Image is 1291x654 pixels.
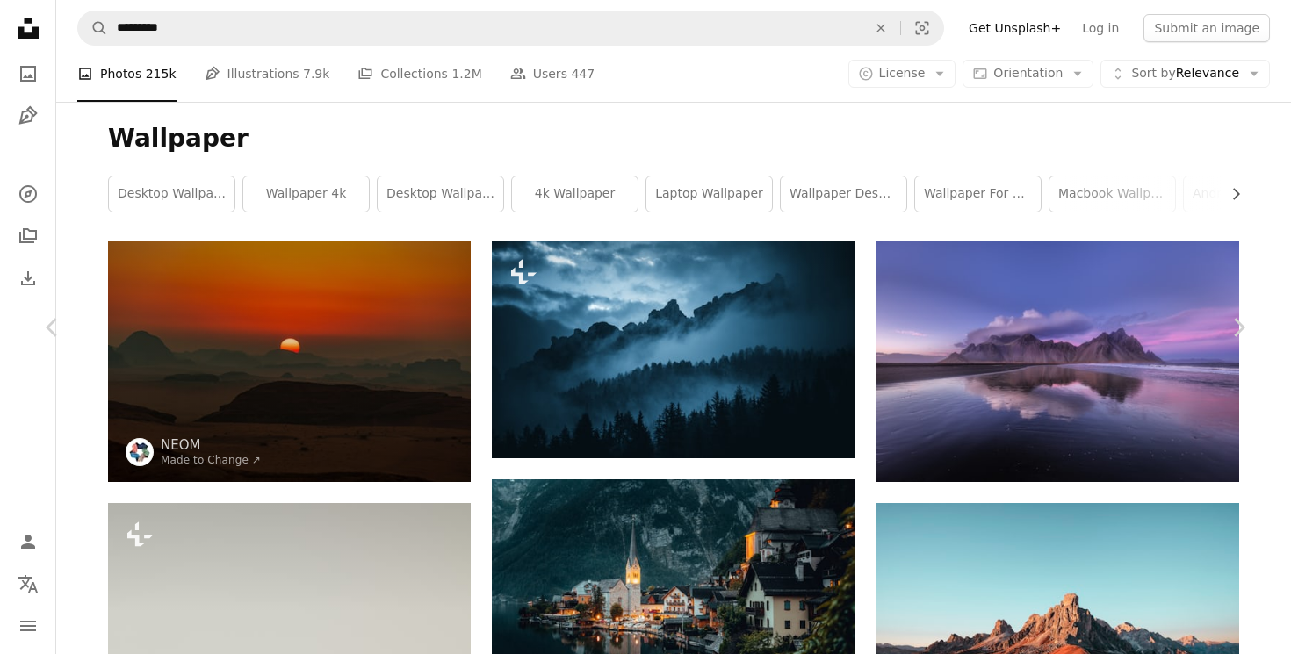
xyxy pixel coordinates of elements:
form: Find visuals sitewide [77,11,944,46]
a: a mountain range covered in fog and clouds [492,341,855,356]
a: Collections [11,219,46,254]
a: desktop wallpapers [109,176,234,212]
a: Illustrations [11,98,46,133]
a: houses near lake [492,587,855,603]
button: Clear [862,11,900,45]
button: Search Unsplash [78,11,108,45]
button: Sort byRelevance [1100,60,1270,88]
a: Made to Change ↗ [161,454,261,466]
button: Menu [11,608,46,643]
a: NEOM [161,436,261,454]
img: the sun is setting over the mountains in the desert [108,241,471,482]
img: Go to NEOM's profile [126,438,154,466]
button: Language [11,566,46,601]
a: macbook wallpaper [1049,176,1175,212]
span: 7.9k [303,64,329,83]
a: Get Unsplash+ [958,14,1071,42]
span: Sort by [1131,66,1175,80]
span: 1.2M [451,64,481,83]
a: wallpaper 4k [243,176,369,212]
span: Relevance [1131,65,1239,83]
button: License [848,60,956,88]
a: Next [1186,243,1291,412]
a: wallpaper for mobile [915,176,1041,212]
a: 4k wallpaper [512,176,638,212]
a: the sun is setting over the mountains in the desert [108,353,471,369]
span: 447 [571,64,595,83]
button: Submit an image [1143,14,1270,42]
a: Illustrations 7.9k [205,46,330,102]
span: Orientation [993,66,1063,80]
button: Visual search [901,11,943,45]
a: Collections 1.2M [357,46,481,102]
a: Users 447 [510,46,595,102]
span: License [879,66,926,80]
a: Log in / Sign up [11,524,46,559]
button: scroll list to the right [1220,176,1239,212]
h1: Wallpaper [108,123,1239,155]
a: laptop wallpaper [646,176,772,212]
img: photo of mountain [876,241,1239,482]
a: Log in [1071,14,1129,42]
button: Orientation [963,60,1093,88]
a: desktop wallpaper [378,176,503,212]
a: Photos [11,56,46,91]
a: brown rock formation under blue sky [876,615,1239,631]
img: a mountain range covered in fog and clouds [492,241,855,458]
a: photo of mountain [876,353,1239,369]
a: wallpaper desktop [781,176,906,212]
a: Explore [11,176,46,212]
